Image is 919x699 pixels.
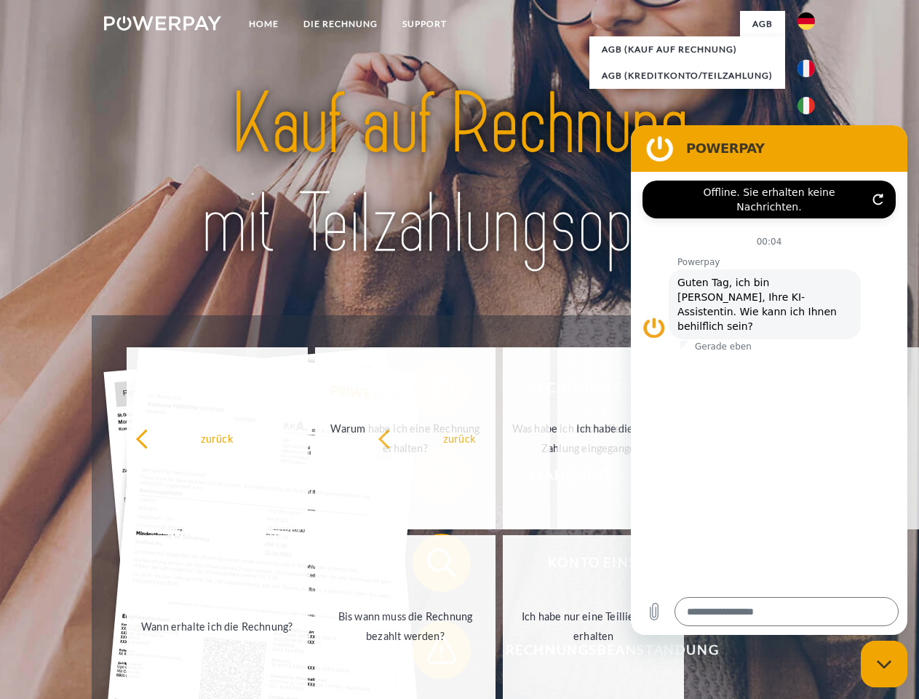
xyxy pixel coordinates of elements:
[139,70,780,279] img: title-powerpay_de.svg
[378,428,541,448] div: zurück
[797,97,815,114] img: it
[135,428,299,448] div: zurück
[291,11,390,37] a: DIE RECHNUNG
[324,607,488,646] div: Bis wann muss die Rechnung bezahlt werden?
[324,419,488,458] div: Warum habe ich eine Rechnung erhalten?
[512,607,675,646] div: Ich habe nur eine Teillieferung erhalten
[104,16,221,31] img: logo-powerpay-white.svg
[631,125,907,635] iframe: Messaging-Fenster
[589,36,785,63] a: AGB (Kauf auf Rechnung)
[566,419,730,458] div: Ich habe die Rechnung bereits bezahlt
[740,11,785,37] a: agb
[861,641,907,687] iframe: Schaltfläche zum Öffnen des Messaging-Fensters; Konversation läuft
[390,11,459,37] a: SUPPORT
[236,11,291,37] a: Home
[797,60,815,77] img: fr
[797,12,815,30] img: de
[135,616,299,636] div: Wann erhalte ich die Rechnung?
[589,63,785,89] a: AGB (Kreditkonto/Teilzahlung)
